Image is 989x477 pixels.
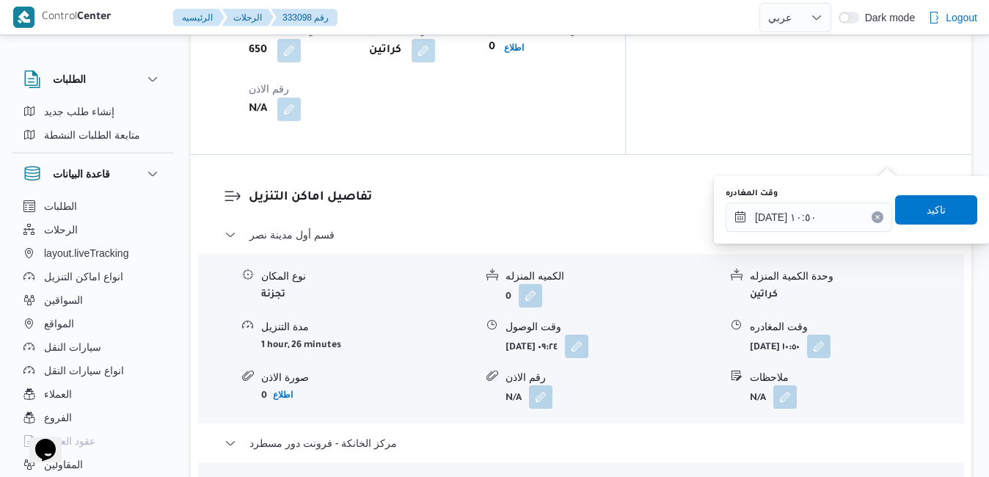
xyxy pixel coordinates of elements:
h3: تفاصيل اماكن التنزيل [249,188,938,208]
span: الطلبات [44,197,77,215]
b: N/A [506,393,522,404]
span: رقم الاذن [249,83,289,95]
div: وقت الوصول [506,319,719,335]
span: Dark mode [859,12,915,23]
button: الرئيسيه [173,9,225,26]
b: اطلاع [273,390,293,400]
span: مركز الخانكة - فرونت دور مسطرد [249,434,397,452]
span: سيارات النقل [44,338,101,356]
button: اطلاع [498,39,530,57]
button: 333098 رقم [271,9,337,26]
div: الطلبات [12,100,173,153]
span: layout.liveTracking [44,244,128,262]
span: إنشاء طلب جديد [44,103,114,120]
b: كراتين [750,290,778,300]
button: المواقع [18,312,167,335]
h3: قاعدة البيانات [53,165,110,183]
b: 0 [489,39,495,57]
span: السواقين [44,291,83,309]
button: قاعدة البيانات [23,165,161,183]
img: X8yXhbKr1z7QwAAAABJRU5ErkJggg== [13,7,34,28]
div: الكميه المنزله [506,269,719,284]
button: الفروع [18,406,167,429]
span: متابعة الطلبات النشطة [44,126,140,144]
button: العملاء [18,382,167,406]
button: الطلبات [23,70,161,88]
button: انواع اماكن التنزيل [18,265,167,288]
button: مركز الخانكة - فرونت دور مسطرد [225,434,938,452]
span: انواع اماكن التنزيل [44,268,123,285]
button: تاكيد [895,195,977,225]
span: عقود العملاء [44,432,95,450]
h3: الطلبات [53,70,86,88]
span: قسم أول مدينة نصر [249,226,335,244]
div: رقم الاذن [506,370,719,385]
span: تاكيد [927,201,946,219]
b: تجزئة [261,290,285,300]
b: 0 [261,391,267,401]
button: الطلبات [18,194,167,218]
b: N/A [750,393,766,404]
div: مدة التنزيل [261,319,475,335]
div: وحدة الكمية المنزله [750,269,963,284]
button: layout.liveTracking [18,241,167,265]
button: إنشاء طلب جديد [18,100,167,123]
button: السواقين [18,288,167,312]
div: نوع المكان [261,269,475,284]
b: 1 hour, 26 minutes [261,341,341,351]
div: صورة الاذن [261,370,475,385]
b: [DATE] ٠٩:٢٤ [506,343,558,353]
span: المقاولين [44,456,83,473]
button: انواع سيارات النقل [18,359,167,382]
iframe: chat widget [15,418,62,462]
b: اطلاع [504,43,524,53]
input: Press the down key to open a popover containing a calendar. [726,203,892,232]
div: قسم أول مدينة نصر [198,254,964,423]
button: اطلاع [267,386,299,404]
b: كراتين [369,42,401,59]
b: 0 [506,292,511,302]
button: Logout [922,3,983,32]
label: وقت المغادره [726,188,778,200]
div: وقت المغادره [750,319,963,335]
button: الرحلات [18,218,167,241]
button: المقاولين [18,453,167,476]
b: [DATE] ١٠:٥٠ [750,343,800,353]
span: العملاء [44,385,72,403]
span: الرحلات [44,221,78,238]
div: ملاحظات [750,370,963,385]
span: المواقع [44,315,74,332]
button: متابعة الطلبات النشطة [18,123,167,147]
b: N/A [249,101,267,118]
b: Center [77,12,112,23]
b: 650 [249,42,267,59]
button: الرحلات [222,9,274,26]
span: Logout [946,9,977,26]
span: انواع سيارات النقل [44,362,124,379]
button: قسم أول مدينة نصر [225,226,938,244]
span: الفروع [44,409,72,426]
button: سيارات النقل [18,335,167,359]
button: Clear input [872,211,883,223]
button: عقود العملاء [18,429,167,453]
